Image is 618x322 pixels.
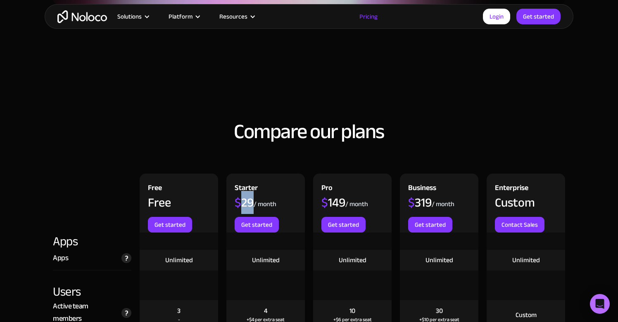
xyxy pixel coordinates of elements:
a: Get started [408,217,452,233]
div: Platform [158,11,209,22]
div: / month [254,200,276,209]
div: Apps [53,233,131,250]
div: Free [148,196,171,209]
div: Unlimited [425,256,453,265]
div: Business [408,182,436,196]
a: Get started [148,217,192,233]
div: Users [53,270,131,300]
span: $ [235,191,241,214]
div: Solutions [107,11,158,22]
div: Platform [169,11,193,22]
div: Unlimited [252,256,280,265]
div: 3 [177,306,181,315]
a: Login [483,9,510,24]
div: Unlimited [512,256,540,265]
div: Resources [209,11,264,22]
div: Free [148,182,162,196]
h2: Compare our plans [53,120,565,143]
div: 30 [436,306,443,315]
div: Custom [516,310,537,320]
div: Solutions [117,11,142,22]
div: Custom [495,196,535,209]
div: / month [432,200,454,209]
div: Unlimited [339,256,366,265]
div: 4 [264,306,268,315]
div: 319 [408,196,432,209]
div: Apps [53,252,68,264]
span: $ [321,191,328,214]
a: Get started [516,9,561,24]
div: 29 [235,196,254,209]
div: Enterprise [495,182,528,196]
div: / month [345,200,368,209]
a: Get started [235,217,279,233]
a: Get started [321,217,366,233]
a: Pricing [349,11,388,22]
div: 149 [321,196,345,209]
div: Resources [219,11,247,22]
div: Unlimited [165,256,193,265]
a: Contact Sales [495,217,544,233]
span: $ [408,191,415,214]
div: Pro [321,182,333,196]
div: Open Intercom Messenger [590,294,610,314]
div: Starter [235,182,258,196]
a: home [57,10,107,23]
div: 10 [349,306,355,315]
